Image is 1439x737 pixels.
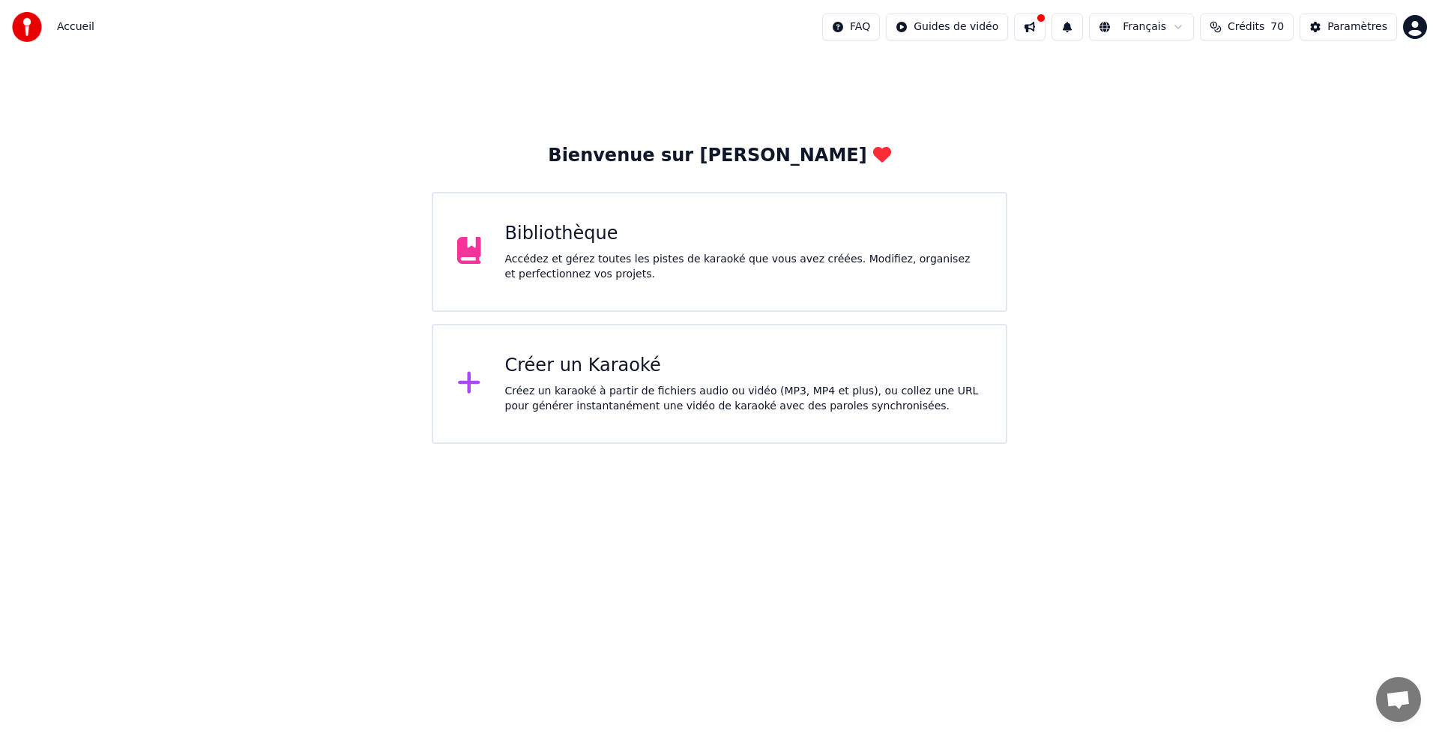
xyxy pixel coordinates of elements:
[505,384,983,414] div: Créez un karaoké à partir de fichiers audio ou vidéo (MP3, MP4 et plus), ou collez une URL pour g...
[886,13,1008,40] button: Guides de vidéo
[12,12,42,42] img: youka
[505,354,983,378] div: Créer un Karaoké
[822,13,880,40] button: FAQ
[1327,19,1387,34] div: Paramètres
[505,222,983,246] div: Bibliothèque
[548,144,890,168] div: Bienvenue sur [PERSON_NAME]
[57,19,94,34] span: Accueil
[1300,13,1397,40] button: Paramètres
[1228,19,1264,34] span: Crédits
[1376,677,1421,722] div: Ouvrir le chat
[1270,19,1284,34] span: 70
[57,19,94,34] nav: breadcrumb
[1200,13,1294,40] button: Crédits70
[505,252,983,282] div: Accédez et gérez toutes les pistes de karaoké que vous avez créées. Modifiez, organisez et perfec...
